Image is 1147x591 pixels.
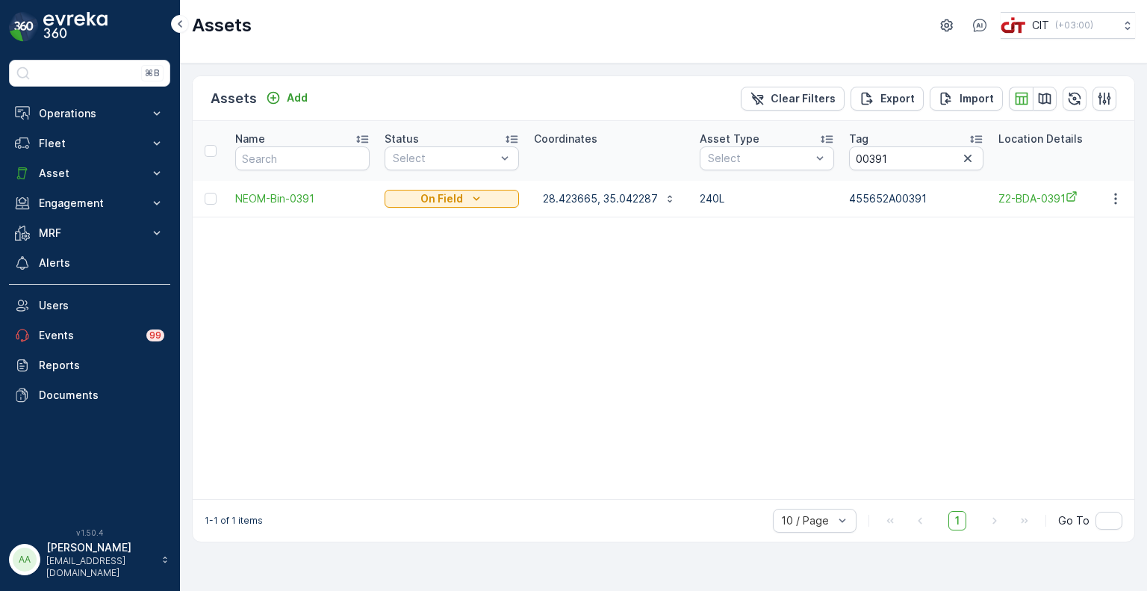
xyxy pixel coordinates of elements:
[39,226,140,241] p: MRF
[39,106,140,121] p: Operations
[534,131,597,146] p: Coordinates
[849,131,868,146] p: Tag
[1055,19,1093,31] p: ( +03:00 )
[287,90,308,105] p: Add
[192,13,252,37] p: Assets
[235,146,370,170] input: Search
[849,191,983,206] p: 455652A00391
[393,151,496,166] p: Select
[9,158,170,188] button: Asset
[46,555,154,579] p: [EMAIL_ADDRESS][DOMAIN_NAME]
[149,329,161,341] p: 99
[9,321,170,350] a: Events99
[9,188,170,218] button: Engagement
[9,380,170,410] a: Documents
[998,131,1083,146] p: Location Details
[9,12,39,42] img: logo
[9,540,170,579] button: AA[PERSON_NAME][EMAIL_ADDRESS][DOMAIN_NAME]
[700,191,834,206] p: 240L
[9,248,170,278] a: Alerts
[700,131,759,146] p: Asset Type
[1001,12,1135,39] button: CIT(+03:00)
[205,193,217,205] div: Toggle Row Selected
[960,91,994,106] p: Import
[205,515,263,527] p: 1-1 of 1 items
[534,187,685,211] button: 28.423665, 35.042287
[39,166,140,181] p: Asset
[13,548,37,572] div: AA
[851,87,924,111] button: Export
[543,191,658,206] p: 28.423665, 35.042287
[9,528,170,537] span: v 1.50.4
[1032,18,1049,33] p: CIT
[235,191,370,206] a: NEOM-Bin-0391
[211,88,257,109] p: Assets
[771,91,836,106] p: Clear Filters
[260,89,314,107] button: Add
[39,388,164,403] p: Documents
[9,99,170,129] button: Operations
[9,129,170,158] button: Fleet
[708,151,811,166] p: Select
[930,87,1003,111] button: Import
[1058,513,1090,528] span: Go To
[1001,17,1026,34] img: cit-logo_pOk6rL0.png
[998,191,1133,206] a: Z2-BDA-0391
[39,136,140,151] p: Fleet
[9,291,170,321] a: Users
[39,328,137,343] p: Events
[880,91,915,106] p: Export
[420,191,463,206] p: On Field
[385,190,519,208] button: On Field
[385,131,419,146] p: Status
[39,196,140,211] p: Engagement
[39,256,164,270] p: Alerts
[849,146,983,170] input: Search
[741,87,845,111] button: Clear Filters
[145,67,160,79] p: ⌘B
[948,511,966,530] span: 1
[9,218,170,248] button: MRF
[235,131,265,146] p: Name
[9,350,170,380] a: Reports
[39,298,164,313] p: Users
[43,12,108,42] img: logo_dark-DEwI_e13.png
[39,358,164,373] p: Reports
[46,540,154,555] p: [PERSON_NAME]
